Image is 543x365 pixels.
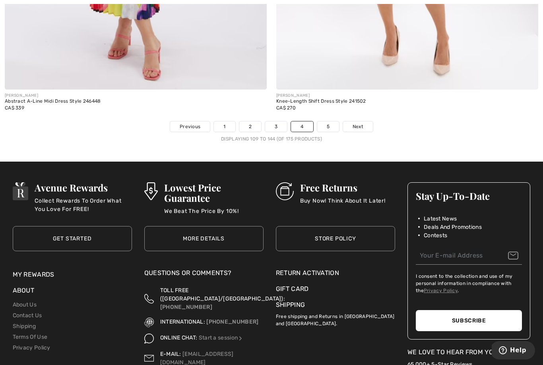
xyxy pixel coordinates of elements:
[13,334,48,340] a: Terms Of Use
[13,344,50,351] a: Privacy Policy
[13,301,37,308] a: About Us
[343,121,373,132] a: Next
[144,182,158,200] img: Lowest Price Guarantee
[160,304,212,310] a: [PHONE_NUMBER]
[416,247,522,265] input: Your E-mail Address
[144,334,154,343] img: Online Chat
[239,121,261,132] a: 2
[160,287,285,302] span: TOLL FREE ([GEOGRAPHIC_DATA]/[GEOGRAPHIC_DATA]):
[180,123,200,130] span: Previous
[407,347,531,357] div: We Love To Hear From You!
[164,207,264,223] p: We Beat The Price By 10%!
[206,318,258,325] a: [PHONE_NUMBER]
[416,310,522,331] button: Subscribe
[416,191,522,201] h3: Stay Up-To-Date
[170,121,210,132] a: Previous
[238,336,243,341] img: Online Chat
[276,182,294,200] img: Free Returns
[160,351,181,357] span: E-MAIL:
[5,93,101,99] div: [PERSON_NAME]
[424,231,447,240] span: Contests
[144,268,264,282] div: Questions or Comments?
[424,215,457,223] span: Latest News
[300,182,386,193] h3: Free Returns
[317,121,339,132] a: 5
[276,93,366,99] div: [PERSON_NAME]
[276,310,395,327] p: Free shipping and Returns in [GEOGRAPHIC_DATA] and [GEOGRAPHIC_DATA].
[291,121,313,132] a: 4
[144,226,264,251] a: More Details
[424,288,458,293] a: Privacy Policy
[144,318,154,327] img: International
[160,334,198,341] span: ONLINE CHAT:
[13,323,36,330] a: Shipping
[416,273,522,294] label: I consent to the collection and use of my personal information in compliance with the .
[276,226,395,251] a: Store Policy
[144,286,154,311] img: Toll Free (Canada/US)
[276,268,395,278] a: Return Activation
[160,318,205,325] span: INTERNATIONAL:
[276,105,296,111] span: CA$ 270
[35,197,132,213] p: Collect Rewards To Order What You Love For FREE!
[164,182,264,203] h3: Lowest Price Guarantee
[300,197,386,213] p: Buy Now! Think About It Later!
[265,121,287,132] a: 3
[13,182,29,200] img: Avenue Rewards
[5,105,24,111] span: CA$ 339
[276,284,395,294] a: Gift Card
[13,226,132,251] a: Get Started
[276,301,305,308] a: Shipping
[13,312,42,319] a: Contact Us
[199,334,244,341] a: Start a session
[276,99,366,104] div: Knee-Length Shift Dress Style 241502
[13,286,132,299] div: About
[5,99,101,104] div: Abstract A-Line Midi Dress Style 246448
[35,182,132,193] h3: Avenue Rewards
[353,123,363,130] span: Next
[13,271,54,278] a: My Rewards
[492,341,535,361] iframe: Opens a widget where you can find more information
[214,121,235,132] a: 1
[424,223,482,231] span: Deals And Promotions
